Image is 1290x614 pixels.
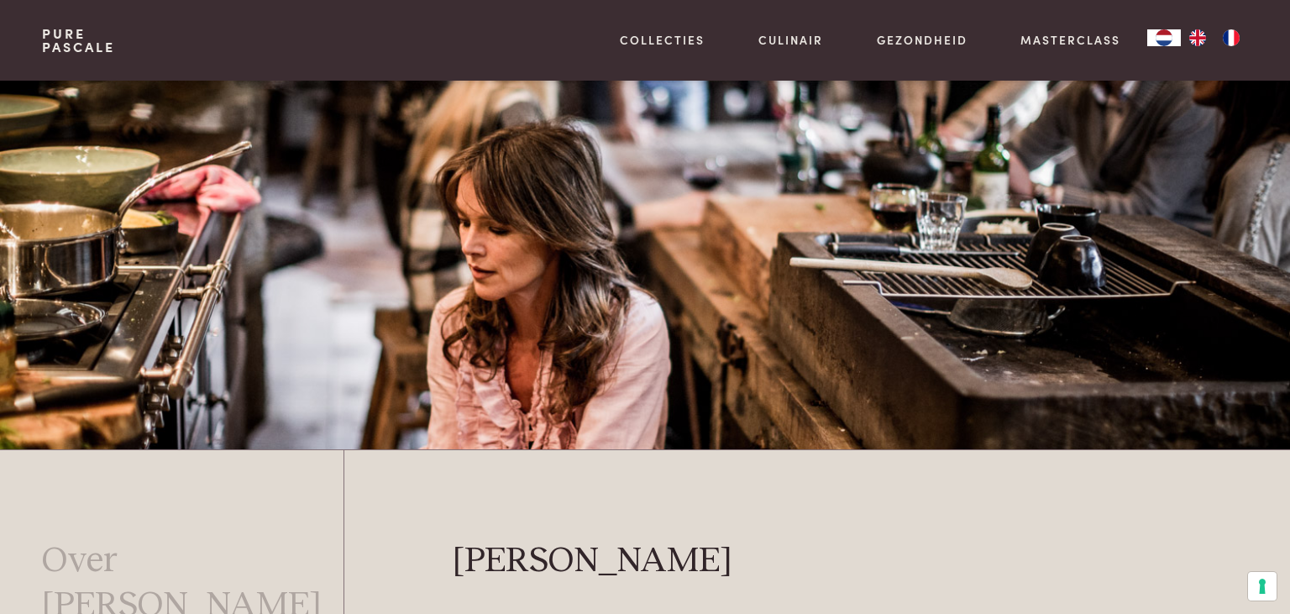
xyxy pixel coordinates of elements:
h2: [PERSON_NAME] [453,539,1167,584]
a: PurePascale [42,27,115,54]
a: FR [1214,29,1248,46]
a: Culinair [758,31,823,49]
a: Gezondheid [877,31,967,49]
div: Language [1147,29,1181,46]
a: Masterclass [1020,31,1120,49]
a: EN [1181,29,1214,46]
button: Uw voorkeuren voor toestemming voor trackingtechnologieën [1248,572,1277,601]
a: Collecties [620,31,705,49]
aside: Language selected: Nederlands [1147,29,1248,46]
a: NL [1147,29,1181,46]
ul: Language list [1181,29,1248,46]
